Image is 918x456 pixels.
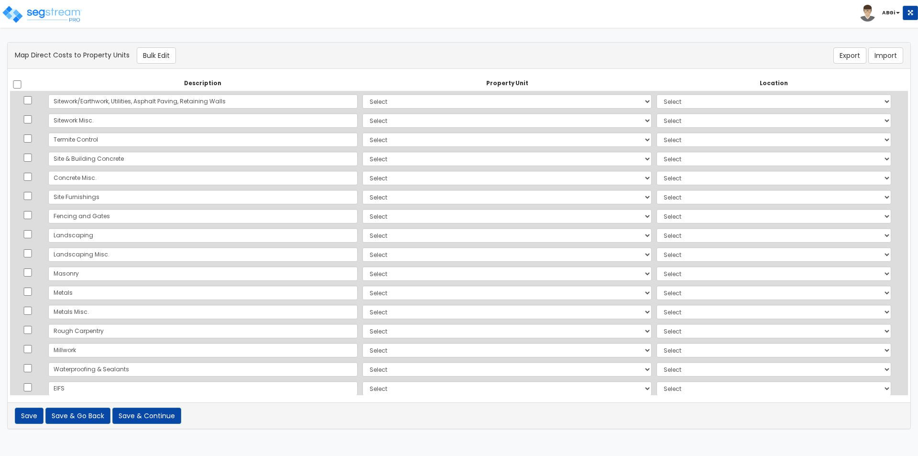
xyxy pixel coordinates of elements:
button: Bulk Edit [137,47,176,64]
img: avatar.png [859,5,876,22]
button: Save [15,408,44,424]
b: ABGi [882,9,895,16]
button: Save & Go Back [45,408,110,424]
div: Map Direct Costs to Property Units [8,47,610,64]
button: Export [833,47,866,64]
th: Location [654,76,894,91]
button: Import [868,47,903,64]
th: Description [46,76,361,91]
th: Property Unit [360,76,654,91]
button: Save & Continue [112,408,181,424]
img: logo_pro_r.png [1,5,83,24]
